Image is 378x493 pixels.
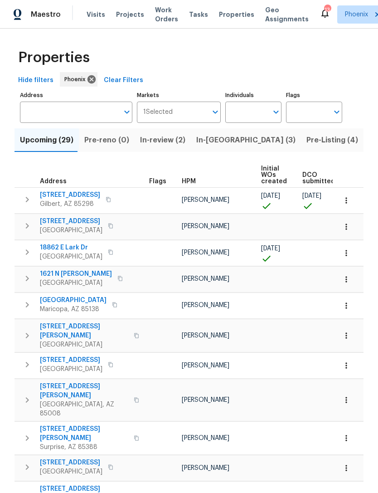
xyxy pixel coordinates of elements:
[140,134,185,146] span: In-review (2)
[40,340,128,349] span: [GEOGRAPHIC_DATA]
[40,443,128,452] span: Surprise, AZ 85388
[137,93,221,98] label: Markets
[155,5,178,24] span: Work Orders
[286,93,342,98] label: Flags
[209,106,222,118] button: Open
[265,5,309,24] span: Geo Assignments
[306,134,358,146] span: Pre-Listing (4)
[219,10,254,19] span: Properties
[302,172,335,185] span: DCO submitted
[182,397,229,403] span: [PERSON_NAME]
[40,296,107,305] span: [GEOGRAPHIC_DATA]
[100,72,147,89] button: Clear Filters
[182,276,229,282] span: [PERSON_NAME]
[40,217,102,226] span: [STREET_ADDRESS]
[182,362,229,369] span: [PERSON_NAME]
[20,134,73,146] span: Upcoming (29)
[40,243,102,252] span: 18862 E Lark Dr
[40,425,128,443] span: [STREET_ADDRESS][PERSON_NAME]
[40,400,128,418] span: [GEOGRAPHIC_DATA], AZ 85008
[270,106,282,118] button: Open
[182,435,229,441] span: [PERSON_NAME]
[40,365,102,374] span: [GEOGRAPHIC_DATA]
[149,178,166,185] span: Flags
[40,458,102,467] span: [STREET_ADDRESS]
[143,108,173,116] span: 1 Selected
[40,252,102,261] span: [GEOGRAPHIC_DATA]
[182,332,229,339] span: [PERSON_NAME]
[189,11,208,18] span: Tasks
[261,193,280,199] span: [DATE]
[40,382,128,400] span: [STREET_ADDRESS][PERSON_NAME]
[225,93,281,98] label: Individuals
[302,193,321,199] span: [DATE]
[182,197,229,203] span: [PERSON_NAME]
[18,53,90,62] span: Properties
[40,226,102,235] span: [GEOGRAPHIC_DATA]
[18,75,53,86] span: Hide filters
[40,269,112,278] span: 1621 N [PERSON_NAME]
[40,178,67,185] span: Address
[64,75,89,84] span: Phoenix
[196,134,296,146] span: In-[GEOGRAPHIC_DATA] (3)
[324,5,330,15] div: 13
[40,356,102,365] span: [STREET_ADDRESS]
[182,465,229,471] span: [PERSON_NAME]
[261,166,287,185] span: Initial WOs created
[40,305,107,314] span: Maricopa, AZ 85138
[40,467,102,476] span: [GEOGRAPHIC_DATA]
[261,245,280,252] span: [DATE]
[330,106,343,118] button: Open
[40,322,128,340] span: [STREET_ADDRESS][PERSON_NAME]
[121,106,133,118] button: Open
[40,190,100,200] span: [STREET_ADDRESS]
[84,134,129,146] span: Pre-reno (0)
[182,302,229,308] span: [PERSON_NAME]
[40,200,100,209] span: Gilbert, AZ 85298
[182,249,229,256] span: [PERSON_NAME]
[15,72,57,89] button: Hide filters
[104,75,143,86] span: Clear Filters
[40,278,112,288] span: [GEOGRAPHIC_DATA]
[182,178,196,185] span: HPM
[116,10,144,19] span: Projects
[182,223,229,229] span: [PERSON_NAME]
[31,10,61,19] span: Maestro
[60,72,97,87] div: Phoenix
[20,93,132,98] label: Address
[87,10,105,19] span: Visits
[345,10,368,19] span: Phoenix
